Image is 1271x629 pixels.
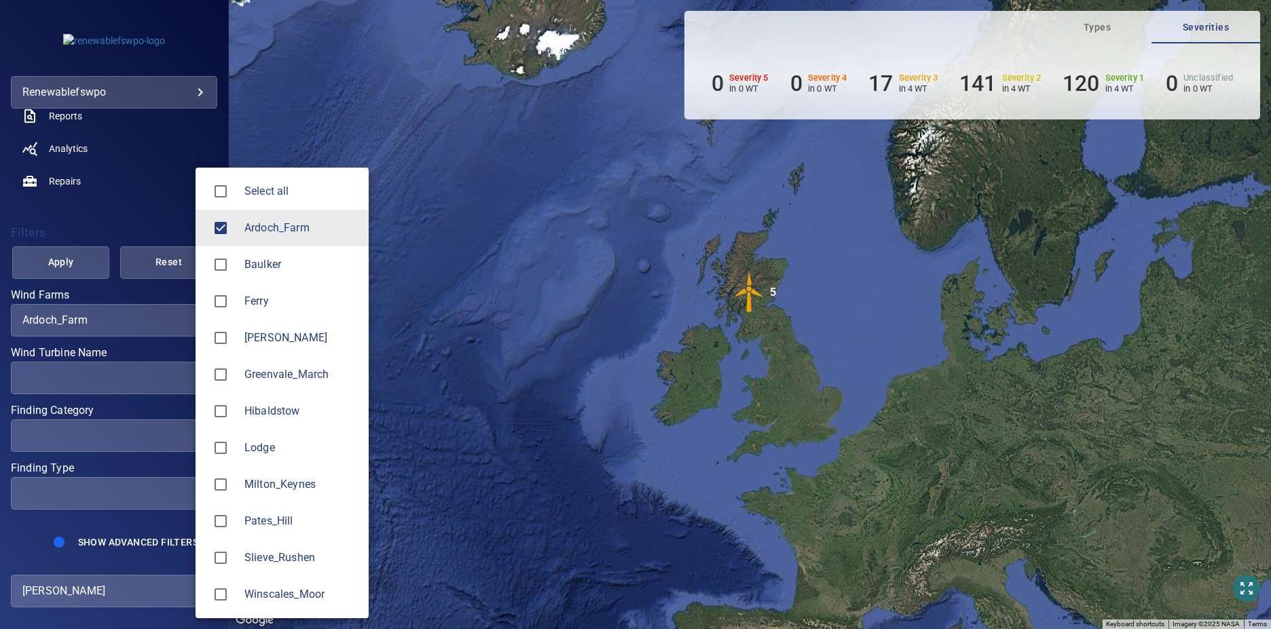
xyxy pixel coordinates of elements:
div: Wind Farms Hibaldstow [244,403,358,419]
span: Garves [206,324,235,352]
span: Greenvale_March [206,360,235,389]
span: Ardoch_Farm [244,220,358,236]
span: Greenvale_March [244,366,358,383]
span: Select all [244,183,358,199]
span: Ferry [244,293,358,309]
div: Wind Farms Lodge [244,440,358,456]
span: Baulker [206,250,235,279]
span: Pates_Hill [206,507,235,535]
span: Pates_Hill [244,513,358,529]
div: Wind Farms Garves [244,330,358,346]
span: Winscales_Moor [244,586,358,603]
span: Baulker [244,256,358,273]
span: Lodge [206,434,235,462]
span: Winscales_Moor [206,580,235,609]
span: Ardoch_Farm [206,214,235,242]
span: Milton_Keynes [244,476,358,493]
div: Wind Farms Slieve_Rushen [244,550,358,566]
div: Wind Farms Milton_Keynes [244,476,358,493]
span: Slieve_Rushen [244,550,358,566]
span: Hibaldstow [244,403,358,419]
div: Wind Farms Greenvale_March [244,366,358,383]
span: [PERSON_NAME] [244,330,358,346]
div: Wind Farms Pates_Hill [244,513,358,529]
span: Hibaldstow [206,397,235,425]
div: Wind Farms Winscales_Moor [244,586,358,603]
div: Wind Farms Ardoch_Farm [244,220,358,236]
ul: Ardoch_Farm [196,168,369,618]
div: Wind Farms Baulker [244,256,358,273]
span: Slieve_Rushen [206,544,235,572]
span: Ferry [206,287,235,316]
span: Lodge [244,440,358,456]
div: Wind Farms Ferry [244,293,358,309]
span: Milton_Keynes [206,470,235,499]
